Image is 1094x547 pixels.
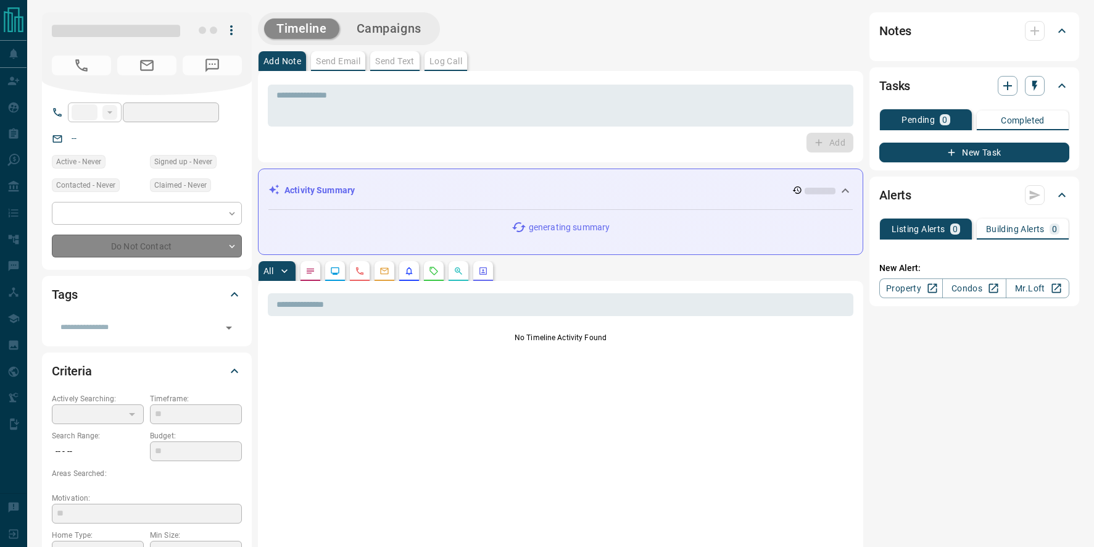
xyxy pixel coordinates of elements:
[154,156,212,168] span: Signed up - Never
[879,143,1069,162] button: New Task
[52,356,242,386] div: Criteria
[52,530,144,541] p: Home Type:
[72,133,77,143] a: --
[404,266,414,276] svg: Listing Alerts
[879,185,911,205] h2: Alerts
[154,179,207,191] span: Claimed - Never
[879,21,911,41] h2: Notes
[56,156,101,168] span: Active - Never
[150,530,242,541] p: Min Size:
[429,266,439,276] svg: Requests
[56,179,115,191] span: Contacted - Never
[879,71,1069,101] div: Tasks
[263,57,301,65] p: Add Note
[454,266,463,276] svg: Opportunities
[879,278,943,298] a: Property
[379,266,389,276] svg: Emails
[1006,278,1069,298] a: Mr.Loft
[478,266,488,276] svg: Agent Actions
[264,19,339,39] button: Timeline
[150,393,242,404] p: Timeframe:
[330,266,340,276] svg: Lead Browsing Activity
[879,262,1069,275] p: New Alert:
[52,280,242,309] div: Tags
[117,56,176,75] span: No Email
[942,115,947,124] p: 0
[879,76,910,96] h2: Tasks
[183,56,242,75] span: No Number
[52,441,144,462] p: -- - --
[284,184,355,197] p: Activity Summary
[52,361,92,381] h2: Criteria
[52,493,242,504] p: Motivation:
[355,266,365,276] svg: Calls
[529,221,610,234] p: generating summary
[901,115,935,124] p: Pending
[268,332,853,343] p: No Timeline Activity Found
[879,180,1069,210] div: Alerts
[1052,225,1057,233] p: 0
[953,225,958,233] p: 0
[220,319,238,336] button: Open
[1001,116,1045,125] p: Completed
[344,19,434,39] button: Campaigns
[305,266,315,276] svg: Notes
[52,56,111,75] span: No Number
[52,393,144,404] p: Actively Searching:
[986,225,1045,233] p: Building Alerts
[52,430,144,441] p: Search Range:
[52,235,242,257] div: Do Not Contact
[52,468,242,479] p: Areas Searched:
[52,285,77,304] h2: Tags
[268,179,853,202] div: Activity Summary
[150,430,242,441] p: Budget:
[892,225,945,233] p: Listing Alerts
[942,278,1006,298] a: Condos
[263,267,273,275] p: All
[879,16,1069,46] div: Notes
